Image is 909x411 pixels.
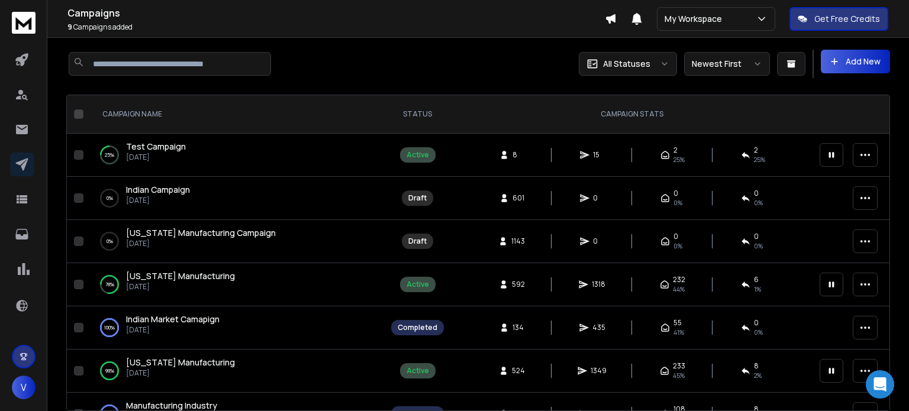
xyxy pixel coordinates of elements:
h1: Campaigns [67,6,605,20]
span: 0% [754,241,763,251]
span: 233 [673,361,685,371]
div: Active [407,150,429,160]
span: 1349 [591,366,607,376]
div: Draft [408,193,427,203]
span: 524 [512,366,525,376]
a: Indian Market Camapign [126,313,220,325]
span: 1143 [511,237,525,246]
span: 0 [754,189,759,198]
p: 78 % [105,279,114,290]
span: 45 % [673,371,685,380]
span: 15 [593,150,605,160]
p: Get Free Credits [814,13,880,25]
span: Indian Market Camapign [126,313,220,325]
button: V [12,376,36,399]
div: Open Intercom Messenger [866,370,894,399]
p: 0 % [107,235,113,247]
span: 0 [593,193,605,203]
span: 25 % [673,155,685,164]
span: 25 % [754,155,765,164]
p: [DATE] [126,196,190,205]
span: 0% [673,241,682,251]
span: Test Campaign [126,141,186,152]
td: 0%Indian Campaign[DATE] [88,177,384,220]
span: 6 [754,275,759,284]
div: Draft [408,237,427,246]
button: Get Free Credits [789,7,888,31]
p: [DATE] [126,153,186,162]
p: [DATE] [126,239,276,248]
span: Manufacturing Industry [126,400,217,411]
div: Completed [398,323,437,332]
span: 232 [673,275,685,284]
button: Add New [821,50,890,73]
img: logo [12,12,36,34]
span: 1318 [592,280,605,289]
span: 41 % [673,328,684,337]
td: 25%Test Campaign[DATE] [88,134,384,177]
span: 2 [754,145,758,155]
p: All Statuses [603,58,650,70]
a: Indian Campaign [126,184,190,196]
td: 99%[US_STATE] Manufacturing[DATE] [88,349,384,393]
th: CAMPAIGN STATS [451,95,813,134]
span: 8 [754,361,759,371]
a: [US_STATE] Manufacturing [126,270,235,282]
span: 435 [592,323,605,332]
td: 78%[US_STATE] Manufacturing[DATE] [88,263,384,306]
span: Indian Campaign [126,184,190,195]
span: 0 [754,318,759,328]
span: 592 [512,280,525,289]
div: Active [407,366,429,376]
span: 0 [754,232,759,241]
span: 2 [673,145,678,155]
th: CAMPAIGN NAME [88,95,384,134]
a: [US_STATE] Manufacturing Campaign [126,227,276,239]
p: 0 % [107,192,113,204]
p: [DATE] [126,368,235,378]
span: 0 [593,237,605,246]
div: Active [407,280,429,289]
p: [DATE] [126,325,220,335]
span: 44 % [673,284,685,294]
span: 9 [67,22,72,32]
span: 601 [512,193,524,203]
button: Newest First [684,52,770,76]
span: 0 [673,189,678,198]
span: 2 % [754,371,762,380]
p: 25 % [105,149,114,161]
a: [US_STATE] Manufacturing [126,357,235,368]
p: 99 % [105,365,114,377]
td: 0%[US_STATE] Manufacturing Campaign[DATE] [88,220,384,263]
p: 100 % [104,322,115,334]
td: 100%Indian Market Camapign[DATE] [88,306,384,349]
a: Test Campaign [126,141,186,153]
span: 1 % [754,284,761,294]
span: [US_STATE] Manufacturing [126,357,235,368]
p: [DATE] [126,282,235,292]
th: STATUS [384,95,451,134]
p: Campaigns added [67,22,605,32]
span: 134 [512,323,524,332]
span: 0% [673,198,682,208]
span: 55 [673,318,682,328]
span: 0 % [754,328,763,337]
span: 0% [754,198,763,208]
span: 8 [512,150,524,160]
span: 0 [673,232,678,241]
p: My Workspace [665,13,727,25]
